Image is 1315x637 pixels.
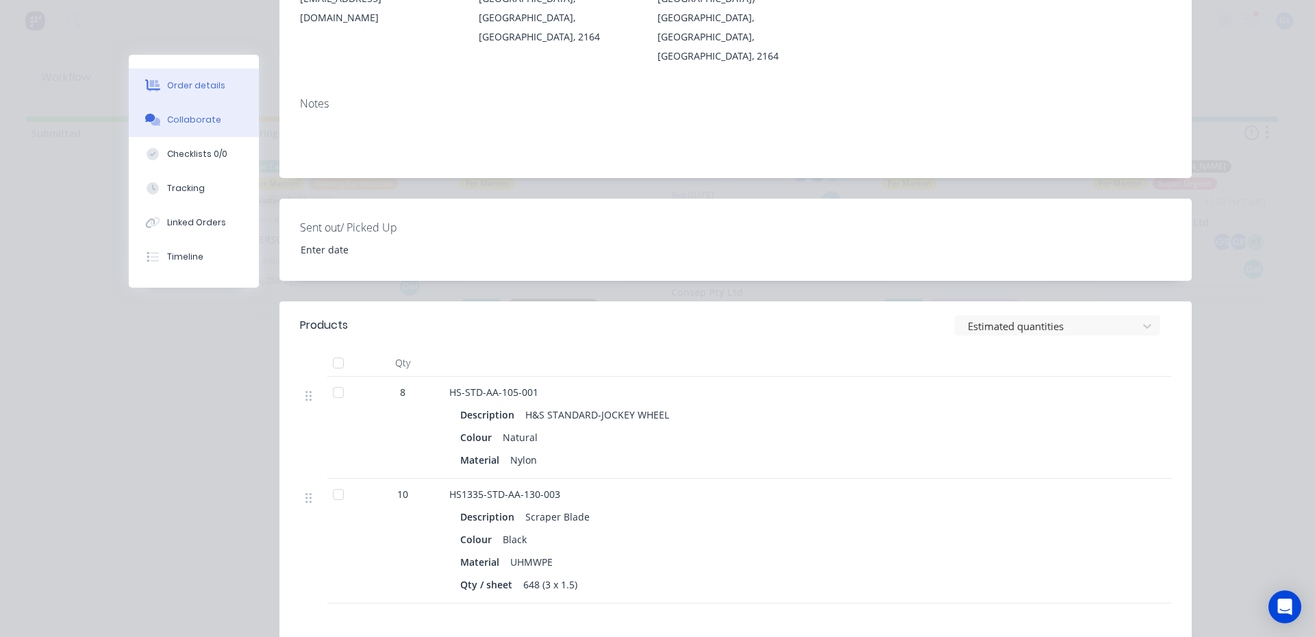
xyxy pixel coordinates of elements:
[518,575,583,595] div: 648 (3 x 1.5)
[167,148,227,160] div: Checklists 0/0
[362,349,444,377] div: Qty
[167,114,221,126] div: Collaborate
[129,68,259,103] button: Order details
[397,487,408,501] span: 10
[167,251,203,263] div: Timeline
[129,137,259,171] button: Checklists 0/0
[300,317,348,334] div: Products
[657,8,814,66] div: [GEOGRAPHIC_DATA], [GEOGRAPHIC_DATA], [GEOGRAPHIC_DATA], 2164
[460,529,497,549] div: Colour
[400,385,405,399] span: 8
[460,507,520,527] div: Description
[300,97,1171,110] div: Notes
[460,405,520,425] div: Description
[505,450,542,470] div: Nylon
[300,219,471,236] label: Sent out/ Picked Up
[167,79,225,92] div: Order details
[167,216,226,229] div: Linked Orders
[460,450,505,470] div: Material
[129,171,259,205] button: Tracking
[460,575,518,595] div: Qty / sheet
[129,240,259,274] button: Timeline
[460,552,505,572] div: Material
[520,405,675,425] div: H&S STANDARD-JOCKEY WHEEL
[291,239,462,260] input: Enter date
[520,507,595,527] div: Scraper Blade
[167,182,205,195] div: Tracking
[497,529,532,549] div: Black
[129,205,259,240] button: Linked Orders
[449,488,560,501] span: HS1335-STD-AA-130-003
[497,427,543,447] div: Natural
[505,552,558,572] div: UHMWPE
[1268,590,1301,623] div: Open Intercom Messenger
[449,386,538,399] span: HS-STD-AA-105-001
[129,103,259,137] button: Collaborate
[460,427,497,447] div: Colour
